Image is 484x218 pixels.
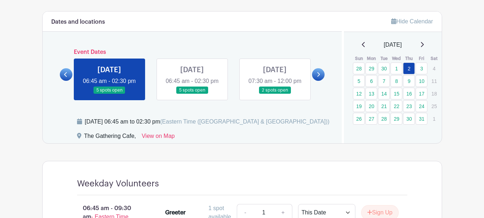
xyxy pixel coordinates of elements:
a: 26 [353,113,365,125]
th: Sun [353,55,365,62]
span: (Eastern Time ([GEOGRAPHIC_DATA] & [GEOGRAPHIC_DATA])) [160,119,330,125]
div: The Gathering Cafe, [84,132,136,143]
a: 16 [403,88,415,99]
a: 22 [390,100,402,112]
th: Sat [428,55,440,62]
a: 15 [390,88,402,99]
a: Hide Calendar [391,18,433,24]
a: 13 [365,88,377,99]
p: 18 [428,88,440,99]
a: 31 [416,113,427,125]
a: 30 [403,113,415,125]
p: 11 [428,75,440,87]
th: Thu [403,55,415,62]
a: 24 [416,100,427,112]
a: 5 [353,75,365,87]
p: 25 [428,101,440,112]
a: 9 [403,75,415,87]
a: 29 [390,113,402,125]
th: Wed [390,55,403,62]
a: 19 [353,100,365,112]
h4: Weekday Volunteers [77,178,159,189]
a: 20 [365,100,377,112]
a: 29 [365,62,377,74]
a: 28 [378,113,390,125]
p: 4 [428,63,440,74]
a: 1 [390,62,402,74]
h6: Event Dates [72,49,312,56]
a: View on Map [142,132,174,143]
p: 1 [428,113,440,124]
span: [DATE] [384,41,402,49]
th: Fri [415,55,428,62]
a: 10 [416,75,427,87]
a: 7 [378,75,390,87]
a: 21 [378,100,390,112]
a: 6 [365,75,377,87]
a: 30 [378,62,390,74]
a: 17 [416,88,427,99]
a: 28 [353,62,365,74]
div: Greeter [165,208,186,217]
a: 27 [365,113,377,125]
a: 12 [353,88,365,99]
a: 23 [403,100,415,112]
a: 14 [378,88,390,99]
th: Tue [378,55,390,62]
h6: Dates and locations [51,19,105,25]
a: 3 [416,62,427,74]
a: 8 [390,75,402,87]
div: [DATE] 06:45 am to 02:30 pm [85,117,330,126]
a: 2 [403,62,415,74]
th: Mon [365,55,378,62]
